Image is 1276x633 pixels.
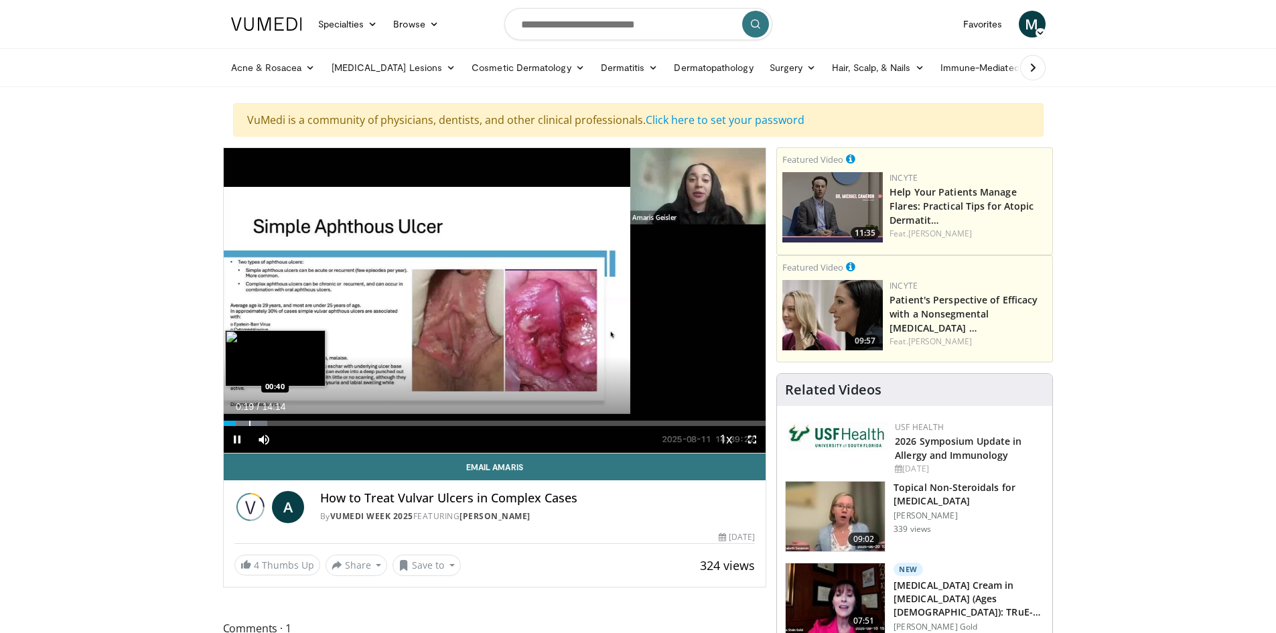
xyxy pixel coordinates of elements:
p: 339 views [894,524,931,535]
a: [PERSON_NAME] [908,336,972,347]
a: [MEDICAL_DATA] Lesions [324,54,464,81]
div: [DATE] [895,463,1042,475]
div: [DATE] [719,531,755,543]
a: Immune-Mediated [932,54,1041,81]
a: 2026 Symposium Update in Allergy and Immunology [895,435,1021,462]
a: Email Amaris [224,453,766,480]
p: [PERSON_NAME] [894,510,1044,521]
img: VuMedi Logo [231,17,302,31]
a: Incyte [890,172,918,184]
button: Fullscreen [739,426,766,453]
button: Playback Rate [712,426,739,453]
button: Share [326,555,388,576]
input: Search topics, interventions [504,8,772,40]
a: 4 Thumbs Up [234,555,320,575]
a: Favorites [955,11,1011,38]
a: [PERSON_NAME] [908,228,972,239]
a: Browse [385,11,447,38]
a: Surgery [762,54,825,81]
div: Progress Bar [224,421,766,426]
a: Specialties [310,11,386,38]
button: Save to [393,555,461,576]
img: 6ba8804a-8538-4002-95e7-a8f8012d4a11.png.150x105_q85_autocrop_double_scale_upscale_version-0.2.jpg [788,421,888,451]
span: 4 [254,559,259,571]
span: 09:57 [851,335,879,347]
a: Hair, Scalp, & Nails [824,54,932,81]
div: Feat. [890,228,1047,240]
div: By FEATURING [320,510,756,522]
p: [PERSON_NAME] Gold [894,622,1044,632]
small: Featured Video [782,261,843,273]
h4: Related Videos [785,382,881,398]
a: 09:57 [782,280,883,350]
a: Click here to set your password [646,113,804,127]
p: New [894,563,923,576]
h4: How to Treat Vulvar Ulcers in Complex Cases [320,491,756,506]
a: A [272,491,304,523]
a: Dermatitis [593,54,666,81]
h3: Topical Non-Steroidals for [MEDICAL_DATA] [894,481,1044,508]
button: Pause [224,426,251,453]
span: 11:35 [851,227,879,239]
a: Dermatopathology [666,54,761,81]
a: [PERSON_NAME] [459,510,530,522]
a: M [1019,11,1046,38]
a: Cosmetic Dermatology [464,54,592,81]
a: Patient's Perspective of Efficacy with a Nonsegmental [MEDICAL_DATA] … [890,293,1038,334]
img: Vumedi Week 2025 [234,491,267,523]
button: Mute [251,426,277,453]
span: 14:14 [262,401,285,412]
img: 34a4b5e7-9a28-40cd-b963-80fdb137f70d.150x105_q85_crop-smart_upscale.jpg [786,482,885,551]
span: 324 views [700,557,755,573]
a: Vumedi Week 2025 [330,510,413,522]
span: 09:02 [848,533,880,546]
a: 09:02 Topical Non-Steroidals for [MEDICAL_DATA] [PERSON_NAME] 339 views [785,481,1044,552]
img: image.jpeg [225,330,326,386]
span: 07:51 [848,614,880,628]
h3: [MEDICAL_DATA] Cream in [MEDICAL_DATA] (Ages [DEMOGRAPHIC_DATA]): TRuE-AD3 Results [894,579,1044,619]
img: 1c16d693-d614-4af5-8a28-e4518f6f5791.150x105_q85_crop-smart_upscale.jpg [786,563,885,633]
a: Incyte [890,280,918,291]
div: VuMedi is a community of physicians, dentists, and other clinical professionals. [233,103,1044,137]
span: / [257,401,260,412]
small: Featured Video [782,153,843,165]
a: 11:35 [782,172,883,242]
div: Feat. [890,336,1047,348]
img: 2c48d197-61e9-423b-8908-6c4d7e1deb64.png.150x105_q85_crop-smart_upscale.jpg [782,280,883,350]
video-js: Video Player [224,148,766,453]
a: Acne & Rosacea [223,54,324,81]
span: 0:19 [236,401,254,412]
a: Help Your Patients Manage Flares: Practical Tips for Atopic Dermatit… [890,186,1034,226]
img: 601112bd-de26-4187-b266-f7c9c3587f14.png.150x105_q85_crop-smart_upscale.jpg [782,172,883,242]
a: USF Health [895,421,944,433]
